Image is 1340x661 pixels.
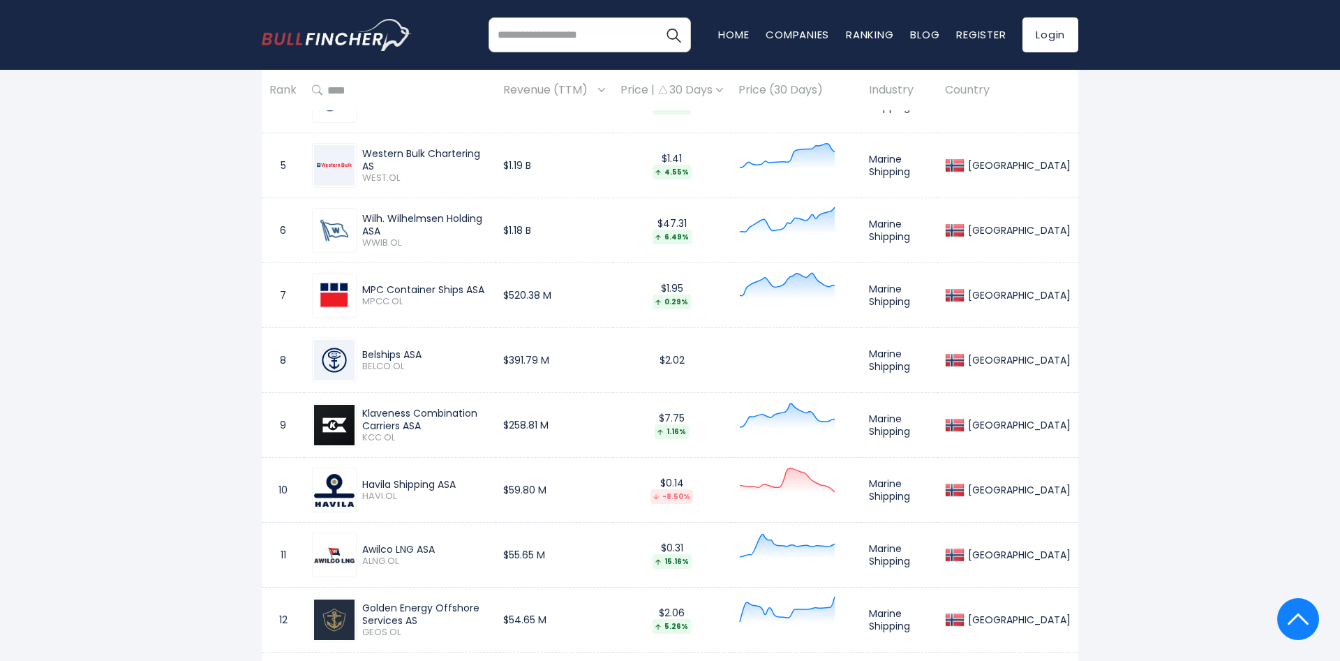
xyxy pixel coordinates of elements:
[362,172,488,184] span: WEST.OL
[496,588,613,653] td: $54.65 M
[620,83,723,98] div: Price | 30 Days
[861,588,937,653] td: Marine Shipping
[503,80,595,101] span: Revenue (TTM)
[861,393,937,458] td: Marine Shipping
[861,70,937,111] th: Industry
[262,19,412,51] a: Go to homepage
[861,198,937,263] td: Marine Shipping
[496,263,613,328] td: $520.38 M
[620,282,723,309] div: $1.95
[262,588,304,653] td: 12
[861,328,937,393] td: Marine Shipping
[620,217,723,244] div: $47.31
[766,27,829,42] a: Companies
[653,165,692,179] div: 4.55%
[314,145,355,186] img: WEST.OL.png
[314,275,355,315] img: MPCC.OL.png
[937,70,1078,111] th: Country
[965,484,1071,496] div: [GEOGRAPHIC_DATA]
[362,212,488,237] div: Wilh. Wilhelmsen Holding ASA
[362,491,488,503] span: HAVI.OL
[655,424,689,439] div: 1.16%
[718,27,749,42] a: Home
[965,549,1071,561] div: [GEOGRAPHIC_DATA]
[362,348,488,361] div: Belships ASA
[262,393,304,458] td: 9
[653,554,692,569] div: 15.16%
[314,547,355,563] img: ALNG.OL.png
[314,405,355,445] img: KCC.OL.png
[861,458,937,523] td: Marine Shipping
[314,340,355,380] img: BELCO.OL.png
[861,133,937,198] td: Marine Shipping
[956,27,1006,42] a: Register
[262,70,304,111] th: Rank
[362,296,488,308] span: MPCC.OL
[362,602,488,627] div: Golden Energy Offshore Services AS
[496,523,613,588] td: $55.65 M
[262,458,304,523] td: 10
[861,523,937,588] td: Marine Shipping
[731,70,861,111] th: Price (30 Days)
[314,600,355,640] img: GEOS.OL.png
[314,210,355,251] img: WWIB.OL.png
[620,607,723,634] div: $2.06
[620,542,723,569] div: $0.31
[1022,17,1078,52] a: Login
[362,478,488,491] div: Havila Shipping ASA
[262,523,304,588] td: 11
[262,198,304,263] td: 6
[965,159,1071,172] div: [GEOGRAPHIC_DATA]
[362,237,488,249] span: WWIB.OL
[496,198,613,263] td: $1.18 B
[362,627,488,639] span: GEOS.OL
[620,354,723,366] div: $2.02
[653,619,691,634] div: 5.26%
[362,432,488,444] span: KCC.OL
[362,361,488,373] span: BELCO.OL
[362,101,488,113] span: ODF.OL
[262,133,304,198] td: 5
[846,27,893,42] a: Ranking
[965,419,1071,431] div: [GEOGRAPHIC_DATA]
[362,283,488,296] div: MPC Container Ships ASA
[965,354,1071,366] div: [GEOGRAPHIC_DATA]
[620,412,723,439] div: $7.75
[653,230,692,244] div: 6.49%
[262,328,304,393] td: 8
[362,147,488,172] div: Western Bulk Chartering AS
[362,556,488,567] span: ALNG.OL
[620,152,723,179] div: $1.41
[496,393,613,458] td: $258.81 M
[861,263,937,328] td: Marine Shipping
[965,224,1071,237] div: [GEOGRAPHIC_DATA]
[965,289,1071,302] div: [GEOGRAPHIC_DATA]
[653,295,691,309] div: 0.29%
[262,263,304,328] td: 7
[656,17,691,52] button: Search
[314,474,355,507] img: HAVI.OL.png
[262,19,412,51] img: bullfincher logo
[965,614,1071,626] div: [GEOGRAPHIC_DATA]
[620,477,723,504] div: $0.14
[362,407,488,432] div: Klaveness Combination Carriers ASA
[496,328,613,393] td: $391.79 M
[362,543,488,556] div: Awilco LNG ASA
[910,27,939,42] a: Blog
[496,458,613,523] td: $59.80 M
[496,133,613,198] td: $1.19 B
[650,489,693,504] div: -8.50%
